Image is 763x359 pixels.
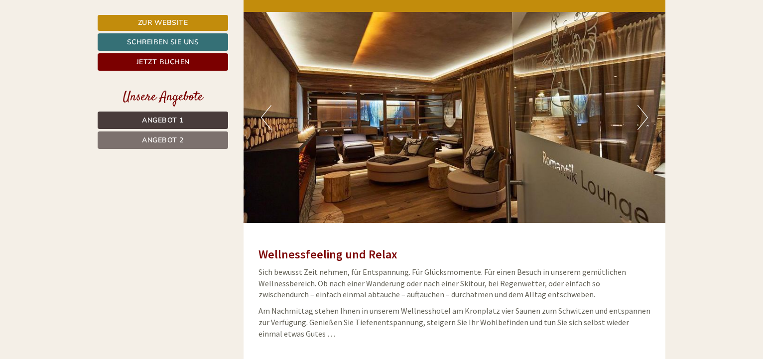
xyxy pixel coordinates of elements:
span: Angebot 1 [142,116,184,125]
a: Jetzt buchen [98,53,228,71]
p: Am Nachmittag stehen Ihnen in unserem Wellnesshotel am Kronplatz vier Saunen zum Schwitzen und en... [258,305,651,340]
button: Previous [261,105,271,130]
span: Angebot 2 [142,135,184,145]
small: 21:23 [15,48,153,55]
button: Senden [333,262,392,280]
div: [DATE] [178,7,214,24]
a: Schreiben Sie uns [98,33,228,51]
strong: Wellnessfeeling und Relax [258,246,397,262]
div: [GEOGRAPHIC_DATA] [15,29,153,37]
div: Guten Tag, wie können wir Ihnen helfen? [7,27,158,57]
div: Unsere Angebote [98,88,228,107]
p: Sich bewusst Zeit nehmen, für Entspannung. Für Glücksmomente. Für einen Besuch in unserem gemütli... [258,266,651,301]
a: Zur Website [98,15,228,31]
button: Next [637,105,648,130]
